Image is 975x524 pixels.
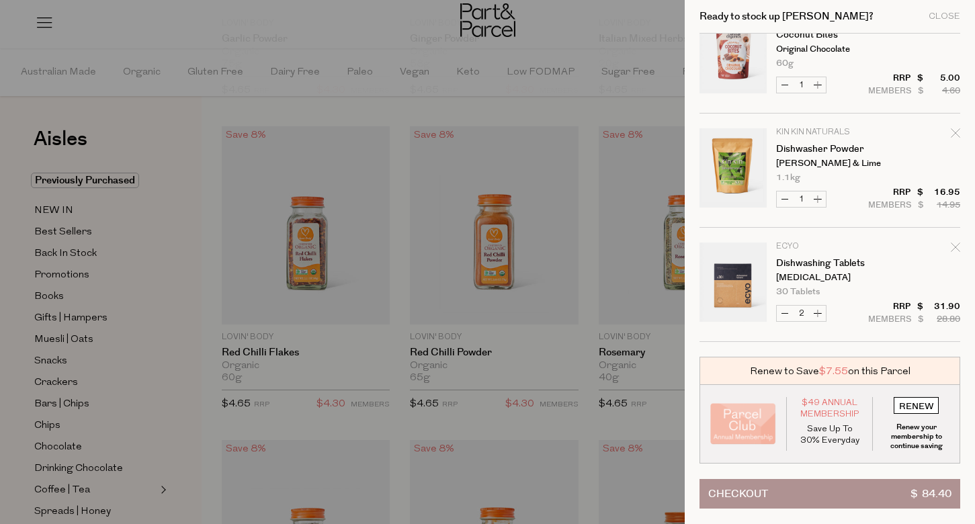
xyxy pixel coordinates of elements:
span: 30 Tablets [776,288,820,296]
span: 1.1kg [776,173,800,182]
input: QTY Dishwashing Tablets [793,306,810,321]
div: Remove Dishwasher Powder [951,126,960,144]
div: Renew to Save on this Parcel [700,357,960,385]
p: Original Chocolate [776,45,880,54]
div: Remove Dishwashing Tablets [951,241,960,259]
p: Save Up To 30% Everyday [797,423,863,446]
input: QTY Dishwasher Powder [793,191,810,207]
p: Renew your membership to continue saving [883,423,949,451]
p: [MEDICAL_DATA] [776,273,880,282]
p: [PERSON_NAME] & Lime [776,159,880,168]
span: $49 Annual Membership [797,397,863,420]
input: RENEW [894,397,939,414]
div: Close [929,12,960,21]
h2: Ready to stock up [PERSON_NAME]? [700,11,874,21]
p: Kin Kin Naturals [776,128,880,136]
a: Dishwasher Powder [776,144,880,154]
span: $ 84.40 [910,480,951,508]
p: Ecyo [776,243,880,251]
input: QTY Coconut Bites [793,77,810,93]
span: Checkout [708,480,768,508]
button: Checkout$ 84.40 [700,479,960,509]
span: $7.55 [819,364,848,378]
a: Coconut Bites [776,30,880,40]
a: Dishwashing Tablets [776,259,880,268]
span: 60g [776,59,794,68]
